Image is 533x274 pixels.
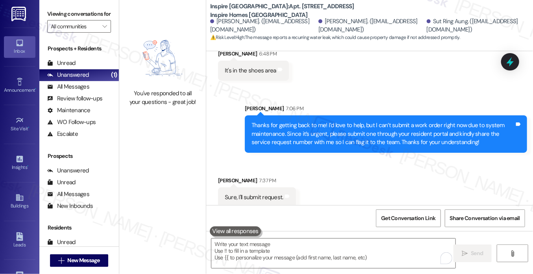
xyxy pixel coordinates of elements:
[445,209,525,227] button: Share Conversation via email
[211,239,455,268] textarea: To enrich screen reader interactions, please activate Accessibility in Grammarly extension settings
[58,257,64,264] i: 
[47,167,89,175] div: Unanswered
[47,238,76,246] div: Unread
[47,8,111,20] label: Viewing conversations for
[51,20,98,33] input: All communities
[210,2,368,19] b: Inspire [GEOGRAPHIC_DATA]: Apt. [STREET_ADDRESS] Inspire Homes [GEOGRAPHIC_DATA]
[47,130,78,138] div: Escalate
[47,178,76,187] div: Unread
[11,7,28,21] img: ResiDesk Logo
[210,33,460,42] span: : The message reports a recurring water leak, which could cause property damage if not addressed ...
[284,104,304,113] div: 7:06 PM
[39,44,119,53] div: Prospects + Residents
[4,230,35,251] a: Leads
[35,86,36,92] span: •
[510,250,516,257] i: 
[39,224,119,232] div: Residents
[47,83,89,91] div: All Messages
[47,202,93,210] div: New Inbounds
[50,254,108,267] button: New Message
[28,125,30,130] span: •
[210,34,244,41] strong: ⚠️ Risk Level: High
[4,152,35,174] a: Insights •
[102,23,107,30] i: 
[47,190,89,198] div: All Messages
[4,191,35,212] a: Buildings
[218,50,289,61] div: [PERSON_NAME]
[462,250,468,257] i: 
[245,104,527,115] div: [PERSON_NAME]
[128,31,197,85] img: empty-state
[471,249,483,257] span: Send
[27,163,28,169] span: •
[128,89,197,106] div: You've responded to all your questions - great job!
[218,176,296,187] div: [PERSON_NAME]
[4,114,35,135] a: Site Visit •
[4,36,35,57] a: Inbox
[427,17,527,34] div: Sut Ring Aung. ([EMAIL_ADDRESS][DOMAIN_NAME])
[225,193,283,202] div: Sure, I'll submit request.
[210,17,316,34] div: [PERSON_NAME]. ([EMAIL_ADDRESS][DOMAIN_NAME])
[68,256,100,265] span: New Message
[450,214,520,222] span: Share Conversation via email
[47,106,91,115] div: Maintenance
[47,94,102,103] div: Review follow-ups
[39,152,119,160] div: Prospects
[252,121,514,146] div: Thanks for getting back to me! I’d love to help, but I can’t submit a work order right now due to...
[47,118,96,126] div: WO Follow-ups
[109,69,119,81] div: (1)
[47,59,76,67] div: Unread
[318,17,425,34] div: [PERSON_NAME]. ([EMAIL_ADDRESS][DOMAIN_NAME])
[381,214,435,222] span: Get Conversation Link
[257,176,276,185] div: 7:37 PM
[257,50,277,58] div: 6:48 PM
[47,71,89,79] div: Unanswered
[225,67,276,75] div: It's in the shoes area
[376,209,440,227] button: Get Conversation Link
[453,244,492,262] button: Send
